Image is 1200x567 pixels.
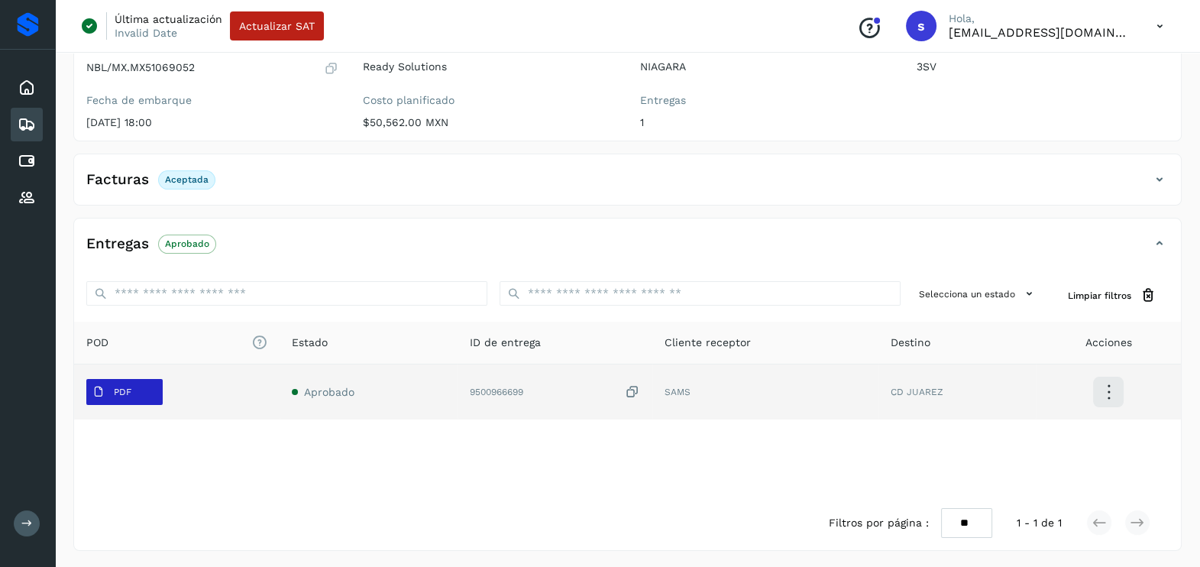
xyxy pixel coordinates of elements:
[74,231,1181,269] div: EntregasAprobado
[1085,335,1132,351] span: Acciones
[86,235,149,253] h4: Entregas
[165,238,209,249] p: Aprobado
[115,12,222,26] p: Última actualización
[878,364,1036,420] td: CD JUAREZ
[239,21,315,31] span: Actualizar SAT
[230,11,324,40] button: Actualizar SAT
[11,181,43,215] div: Proveedores
[115,26,177,40] p: Invalid Date
[891,335,930,351] span: Destino
[86,379,163,405] button: PDF
[363,116,615,129] p: $50,562.00 MXN
[913,281,1043,306] button: Selecciona un estado
[640,94,892,107] label: Entregas
[304,386,354,398] span: Aprobado
[1068,289,1131,303] span: Limpiar filtros
[665,335,751,351] span: Cliente receptor
[470,384,640,400] div: 9500966699
[86,116,338,129] p: [DATE] 18:00
[114,387,131,397] p: PDF
[829,515,929,531] span: Filtros por página :
[11,144,43,178] div: Cuentas por pagar
[1056,281,1169,309] button: Limpiar filtros
[86,94,338,107] label: Fecha de embarque
[165,174,209,185] p: Aceptada
[470,335,541,351] span: ID de entrega
[86,61,195,74] p: NBL/MX.MX51069052
[917,60,1169,73] p: 3SV
[86,171,149,189] h4: Facturas
[1017,515,1062,531] span: 1 - 1 de 1
[949,25,1132,40] p: smedina@niagarawater.com
[74,167,1181,205] div: FacturasAceptada
[363,94,615,107] label: Costo planificado
[640,116,892,129] p: 1
[86,335,267,351] span: POD
[949,12,1132,25] p: Hola,
[11,108,43,141] div: Embarques
[652,364,878,420] td: SAMS
[640,60,892,73] p: NIAGARA
[292,335,328,351] span: Estado
[11,71,43,105] div: Inicio
[363,60,615,73] p: Ready Solutions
